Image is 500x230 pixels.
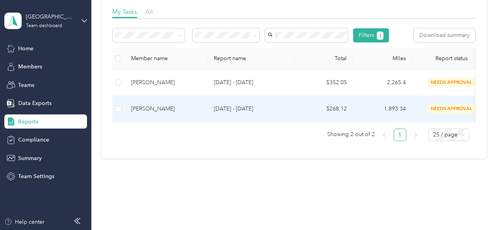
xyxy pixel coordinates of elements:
[394,129,406,141] li: 1
[427,78,476,87] span: needs approval
[359,55,406,62] div: Miles
[409,129,422,141] button: right
[409,129,422,141] li: Next Page
[18,99,52,107] span: Data Exports
[145,8,153,15] span: All
[294,96,353,122] td: $268.12
[379,32,381,39] span: 1
[18,136,49,144] span: Compliance
[26,24,62,28] div: Team dashboard
[131,105,201,113] div: [PERSON_NAME]
[433,129,465,141] span: 25 / page
[382,132,387,137] span: left
[18,172,54,180] span: Team Settings
[18,118,38,126] span: Reports
[378,129,391,141] button: left
[207,48,294,70] th: Report name
[428,129,469,141] div: Page Size
[4,218,44,226] button: Help center
[394,129,406,141] a: 1
[18,81,34,89] span: Teams
[378,129,391,141] li: Previous Page
[377,31,383,40] button: 1
[131,55,201,62] div: Member name
[18,154,42,162] span: Summary
[427,104,476,113] span: needs approval
[131,78,201,87] div: [PERSON_NAME]
[214,105,288,113] p: [DATE] - [DATE]
[413,132,418,137] span: right
[125,48,207,70] th: Member name
[300,55,347,62] div: Total
[327,129,375,140] span: Showing 2 out of 2
[353,96,412,122] td: 1,893.34
[353,70,412,96] td: 2,265.4
[456,186,500,230] iframe: Everlance-gr Chat Button Frame
[214,78,288,87] p: [DATE] - [DATE]
[112,8,137,15] span: My Tasks
[26,13,75,21] div: [GEOGRAPHIC_DATA][PERSON_NAME]
[18,63,42,71] span: Members
[353,28,389,42] button: Filters1
[419,55,485,62] span: Report status
[294,70,353,96] td: $352.05
[414,28,475,42] button: Download summary
[18,44,33,53] span: Home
